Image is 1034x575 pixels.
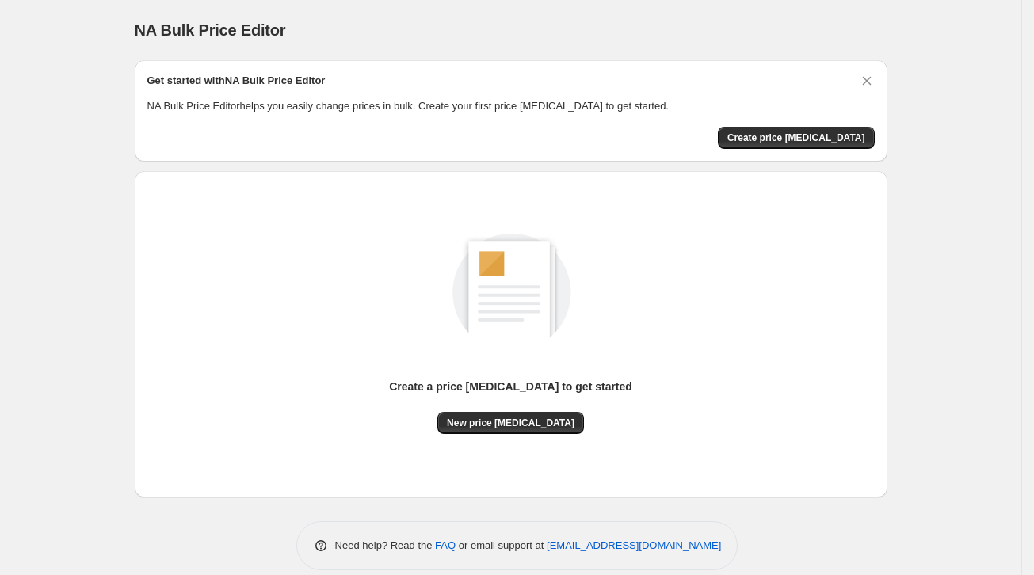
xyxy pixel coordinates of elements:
[437,412,584,434] button: New price [MEDICAL_DATA]
[547,539,721,551] a: [EMAIL_ADDRESS][DOMAIN_NAME]
[135,21,286,39] span: NA Bulk Price Editor
[718,127,875,149] button: Create price change job
[447,417,574,429] span: New price [MEDICAL_DATA]
[859,73,875,89] button: Dismiss card
[147,98,875,114] p: NA Bulk Price Editor helps you easily change prices in bulk. Create your first price [MEDICAL_DAT...
[456,539,547,551] span: or email support at
[435,539,456,551] a: FAQ
[727,131,865,144] span: Create price [MEDICAL_DATA]
[389,379,632,394] p: Create a price [MEDICAL_DATA] to get started
[335,539,436,551] span: Need help? Read the
[147,73,326,89] h2: Get started with NA Bulk Price Editor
